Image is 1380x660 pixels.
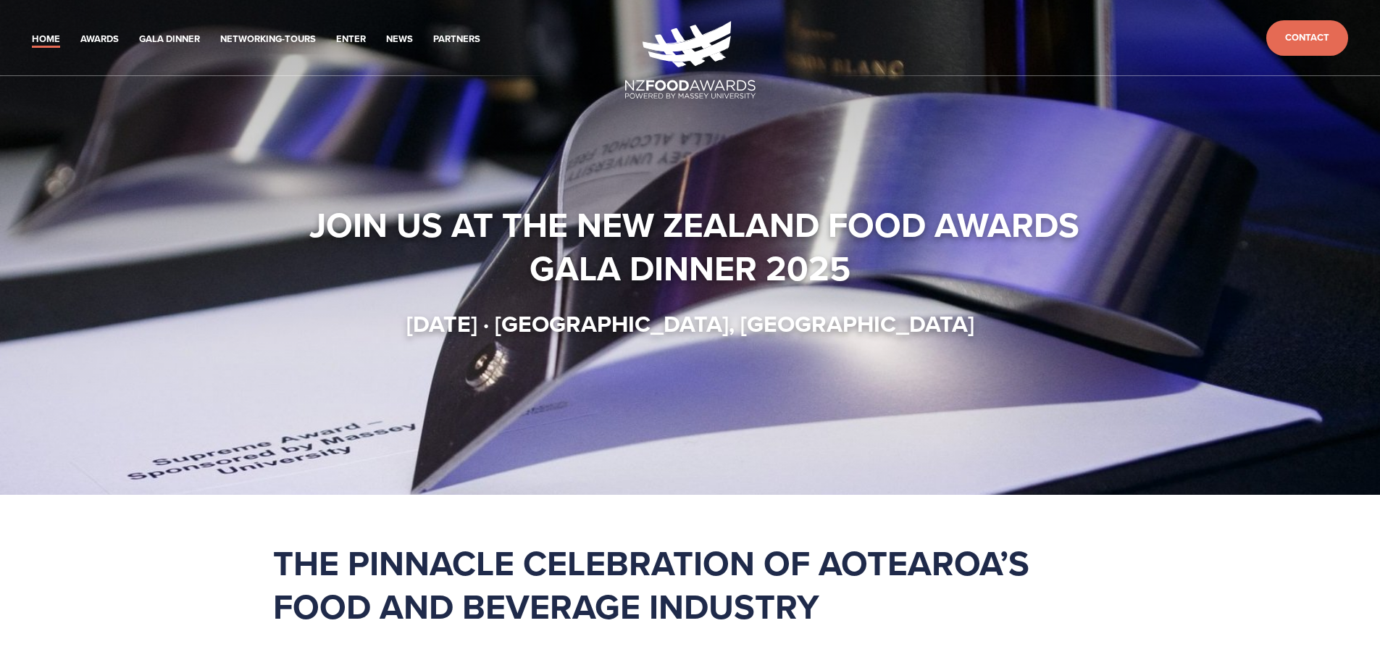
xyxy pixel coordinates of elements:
strong: Join us at the New Zealand Food Awards Gala Dinner 2025 [309,199,1088,293]
a: Enter [336,31,366,48]
a: News [386,31,413,48]
a: Home [32,31,60,48]
a: Contact [1266,20,1348,56]
a: Awards [80,31,119,48]
h1: The pinnacle celebration of Aotearoa’s food and beverage industry [273,541,1108,628]
a: Gala Dinner [139,31,200,48]
a: Partners [433,31,480,48]
a: Networking-Tours [220,31,316,48]
strong: [DATE] · [GEOGRAPHIC_DATA], [GEOGRAPHIC_DATA] [406,306,974,341]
